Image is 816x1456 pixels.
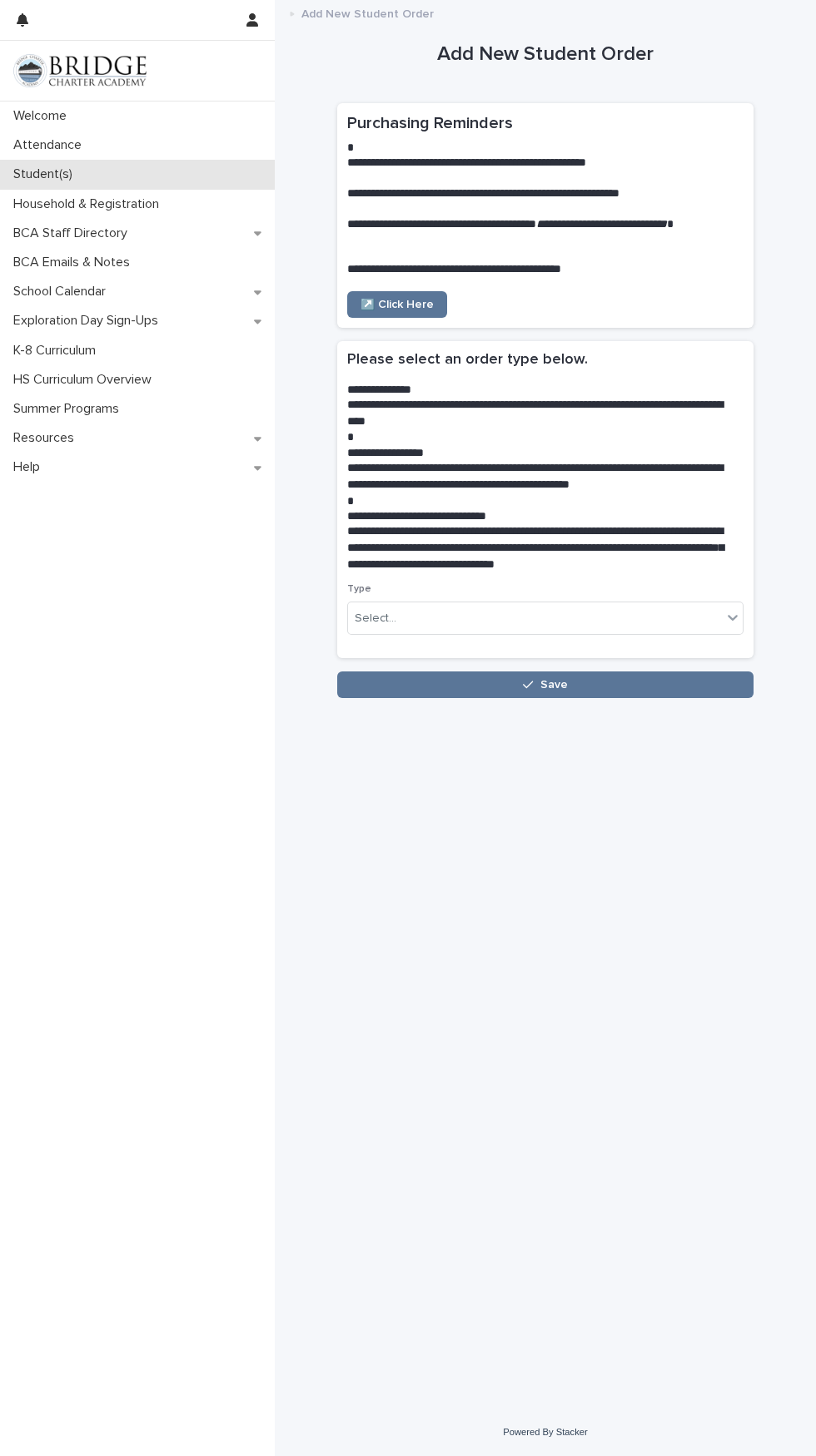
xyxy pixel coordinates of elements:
[7,430,87,446] p: Resources
[7,284,119,300] p: School Calendar
[361,299,434,310] span: ↗️ Click Here
[7,255,143,270] p: BCA Emails & Notes
[347,584,371,594] span: Type
[7,459,53,475] p: Help
[7,372,165,388] p: HS Curriculum Overview
[7,313,172,329] p: Exploration Day Sign-Ups
[347,291,447,318] a: ↗️ Click Here
[13,54,147,87] img: V1C1m3IdTEidaUdm9Hs0
[7,196,172,212] p: Household & Registration
[355,610,396,627] div: Select...
[503,1427,587,1437] a: Powered By Stacker
[540,679,568,691] span: Save
[7,166,86,182] p: Student(s)
[301,3,434,22] p: Add New Student Order
[337,42,754,67] h1: Add New Student Order
[337,671,754,698] button: Save
[7,343,109,359] p: K-8 Curriculum
[7,401,132,417] p: Summer Programs
[347,351,588,369] h2: Please select an order type below.
[7,108,80,124] p: Welcome
[7,225,141,241] p: BCA Staff Directory
[347,113,744,133] h2: Purchasing Reminders
[7,137,95,153] p: Attendance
